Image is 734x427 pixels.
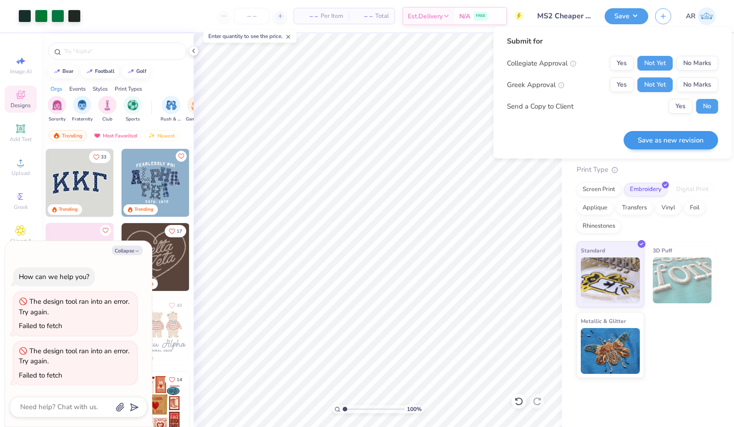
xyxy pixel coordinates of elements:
button: Not Yet [637,56,673,71]
button: filter button [186,96,207,123]
span: 3D Puff [653,246,672,255]
span: Add Text [10,136,32,143]
span: – – [354,11,373,21]
span: FREE [476,13,485,19]
img: ead2b24a-117b-4488-9b34-c08fd5176a7b [189,223,257,291]
img: Fraternity Image [77,100,87,110]
button: bear [48,65,78,78]
div: Failed to fetch [19,321,62,330]
div: The design tool ran into an error. Try again. [19,346,129,366]
img: 5a4b4175-9e88-49c8-8a23-26d96782ddc6 [122,149,189,217]
button: golf [122,65,150,78]
span: Per Item [321,11,343,21]
div: Events [69,85,86,93]
img: Sports Image [128,100,138,110]
span: AR [686,11,695,22]
span: Fraternity [72,116,93,123]
div: Transfers [616,201,653,215]
div: Print Types [115,85,142,93]
button: Like [100,225,111,236]
div: Orgs [50,85,62,93]
div: Greek Approval [507,80,564,90]
input: – – [234,8,270,24]
img: 5ee11766-d822-42f5-ad4e-763472bf8dcf [113,223,181,291]
div: Digital Print [670,183,715,197]
div: filter for Fraternity [72,96,93,123]
div: Trending [59,206,78,213]
span: Designs [11,102,31,109]
div: Print Type [577,164,716,175]
a: AR [686,7,716,25]
img: Newest.gif [148,132,156,139]
div: filter for Rush & Bid [161,96,182,123]
span: 17 [177,229,182,234]
img: trend_line.gif [127,69,134,74]
button: Not Yet [637,77,673,92]
div: bear [62,69,73,74]
div: Applique [577,201,613,215]
div: Most Favorited [89,130,141,141]
img: trending.gif [53,132,60,139]
button: Like [89,151,111,163]
button: Yes [610,56,634,71]
img: Game Day Image [191,100,202,110]
span: 33 [101,155,106,159]
img: Sorority Image [52,100,62,110]
button: Save [605,8,648,24]
div: Trending [49,130,87,141]
span: Image AI [10,68,32,75]
div: filter for Sports [123,96,142,123]
button: filter button [161,96,182,123]
button: filter button [72,96,93,123]
img: trend_line.gif [86,69,93,74]
button: Yes [610,77,634,92]
button: Like [165,373,186,386]
div: Submit for [507,36,718,47]
span: Rush & Bid [161,116,182,123]
button: Like [165,225,186,237]
span: N/A [459,11,470,21]
img: 3b9aba4f-e317-4aa7-a679-c95a879539bd [46,149,114,217]
div: Vinyl [656,201,681,215]
div: Trending [134,206,153,213]
img: d12c9beb-9502-45c7-ae94-40b97fdd6040 [189,297,257,365]
div: filter for Club [98,96,117,123]
button: football [81,65,119,78]
span: Upload [11,170,30,177]
span: 40 [177,303,182,308]
div: Collegiate Approval [507,58,576,69]
span: Greek [14,203,28,211]
div: Screen Print [577,183,621,197]
div: Send a Copy to Client [507,101,573,112]
span: Sports [126,116,140,123]
button: filter button [123,96,142,123]
span: Club [102,116,112,123]
div: golf [136,69,146,74]
img: 9980f5e8-e6a1-4b4a-8839-2b0e9349023c [46,223,114,291]
button: filter button [98,96,117,123]
button: filter button [48,96,66,123]
img: Club Image [102,100,112,110]
div: Embroidery [624,183,667,197]
div: Failed to fetch [19,371,62,380]
div: Enter quantity to see the price. [203,30,296,43]
img: edfb13fc-0e43-44eb-bea2-bf7fc0dd67f9 [113,149,181,217]
button: Yes [668,99,692,114]
img: Standard [581,257,640,303]
img: most_fav.gif [94,132,101,139]
button: Collapse [112,246,143,255]
span: – – [300,11,318,21]
span: 14 [177,378,182,382]
span: Clipart & logos [5,237,37,252]
button: Like [165,299,186,312]
button: No Marks [676,56,718,71]
div: filter for Game Day [186,96,207,123]
div: Newest [144,130,179,141]
span: Metallic & Glitter [581,316,626,326]
div: The design tool ran into an error. Try again. [19,297,129,317]
span: Sorority [49,116,66,123]
img: 3D Puff [653,257,712,303]
img: Rush & Bid Image [166,100,177,110]
img: Metallic & Glitter [581,328,640,374]
img: a3be6b59-b000-4a72-aad0-0c575b892a6b [122,297,189,365]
